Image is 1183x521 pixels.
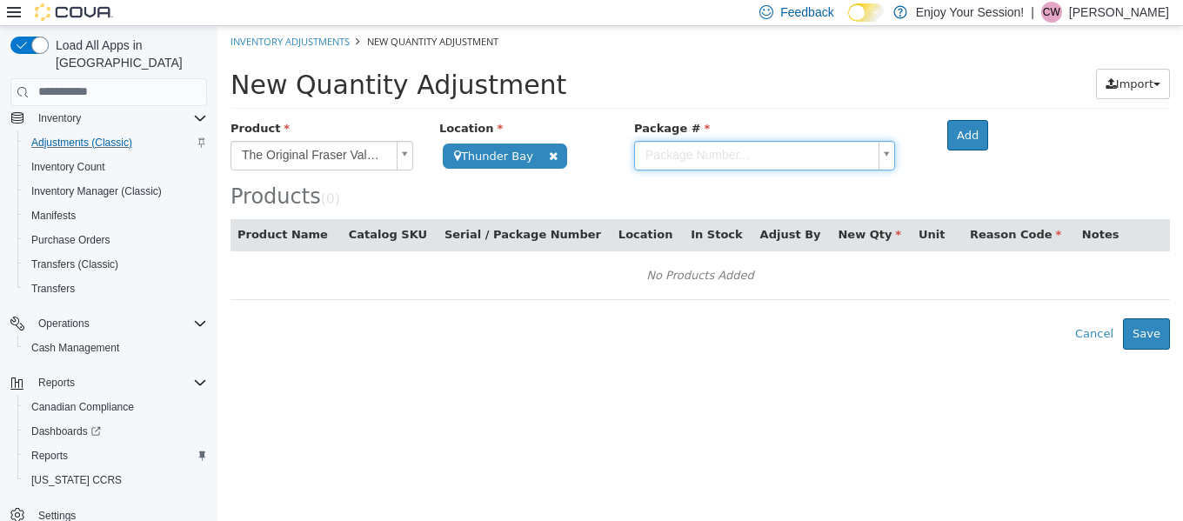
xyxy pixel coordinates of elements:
span: Manifests [31,209,76,223]
span: Package Number... [418,116,654,144]
button: Cancel [848,292,906,324]
a: Purchase Orders [24,230,117,250]
span: Canadian Compliance [24,397,207,417]
a: [US_STATE] CCRS [24,470,129,491]
input: Dark Mode [848,3,885,22]
a: Inventory Adjustments [13,9,132,22]
a: Dashboards [17,419,214,444]
span: Transfers (Classic) [31,257,118,271]
button: Inventory Count [17,155,214,179]
span: The Original Fraser Valley Weed Co. - [PERSON_NAME] - 28g [14,116,172,144]
a: Cash Management [24,337,126,358]
span: Adjustments (Classic) [24,132,207,153]
button: Inventory [3,106,214,130]
button: Manifests [17,204,214,228]
button: Inventory [31,108,88,129]
span: Reports [38,376,75,390]
span: New Quantity Adjustment [150,9,281,22]
span: Products [13,158,104,183]
button: Location [401,200,458,217]
span: Reason Code [752,202,844,215]
span: Cash Management [24,337,207,358]
a: The Original Fraser Valley Weed Co. - [PERSON_NAME] - 28g [13,115,196,144]
button: Operations [3,311,214,336]
p: Enjoy Your Session! [916,2,1025,23]
span: Adjustments (Classic) [31,136,132,150]
button: Notes [865,200,905,217]
small: ( ) [104,165,123,181]
img: Cova [35,3,113,21]
a: Transfers [24,278,82,299]
span: Inventory [38,111,81,125]
span: Cash Management [31,341,119,355]
button: Cash Management [17,336,214,360]
button: Purchase Orders [17,228,214,252]
button: Operations [31,313,97,334]
div: Cassidy Wells [1041,2,1062,23]
button: Inventory Manager (Classic) [17,179,214,204]
span: Load All Apps in [GEOGRAPHIC_DATA] [49,37,207,71]
button: Unit [701,200,731,217]
button: Save [906,292,952,324]
span: New Qty [620,202,684,215]
span: Product [13,96,72,109]
span: Reports [31,449,68,463]
span: Import [899,51,936,64]
span: Transfers [31,282,75,296]
span: Location [222,96,285,109]
a: Adjustments (Classic) [24,132,139,153]
span: Inventory Manager (Classic) [31,184,162,198]
div: No Products Added [24,237,941,263]
span: Inventory [31,108,207,129]
span: Inventory Manager (Classic) [24,181,207,202]
button: Serial / Package Number [227,200,387,217]
span: Canadian Compliance [31,400,134,414]
a: Reports [24,445,75,466]
span: CW [1043,2,1060,23]
span: Package # [417,96,492,109]
a: Canadian Compliance [24,397,141,417]
button: Transfers (Classic) [17,252,214,277]
span: Inventory Count [24,157,207,177]
span: Operations [38,317,90,331]
button: [US_STATE] CCRS [17,468,214,492]
button: Adjustments (Classic) [17,130,214,155]
span: [US_STATE] CCRS [31,473,122,487]
a: Inventory Manager (Classic) [24,181,169,202]
span: Inventory Count [31,160,105,174]
button: Reports [31,372,82,393]
a: Package Number... [417,115,678,144]
span: Operations [31,313,207,334]
button: Adjust By [543,200,607,217]
a: Dashboards [24,421,108,442]
p: [PERSON_NAME] [1069,2,1169,23]
span: Dashboards [31,424,101,438]
button: Product Name [20,200,114,217]
span: Feedback [780,3,833,21]
p: | [1031,2,1034,23]
button: Reports [3,371,214,395]
span: Transfers [24,278,207,299]
button: In Stock [473,200,528,217]
span: Dashboards [24,421,207,442]
a: Transfers (Classic) [24,254,125,275]
button: Import [879,43,952,74]
span: Washington CCRS [24,470,207,491]
span: Purchase Orders [24,230,207,250]
a: Manifests [24,205,83,226]
span: Transfers (Classic) [24,254,207,275]
span: Thunder Bay [225,117,350,143]
button: Catalog SKU [131,200,213,217]
span: Dark Mode [848,22,849,23]
span: 0 [109,165,117,181]
button: Reports [17,444,214,468]
button: Transfers [17,277,214,301]
span: New Quantity Adjustment [13,43,349,74]
span: Manifests [24,205,207,226]
a: Inventory Count [24,157,112,177]
span: Purchase Orders [31,233,110,247]
button: Add [730,94,771,125]
span: Reports [24,445,207,466]
span: Reports [31,372,207,393]
button: Canadian Compliance [17,395,214,419]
